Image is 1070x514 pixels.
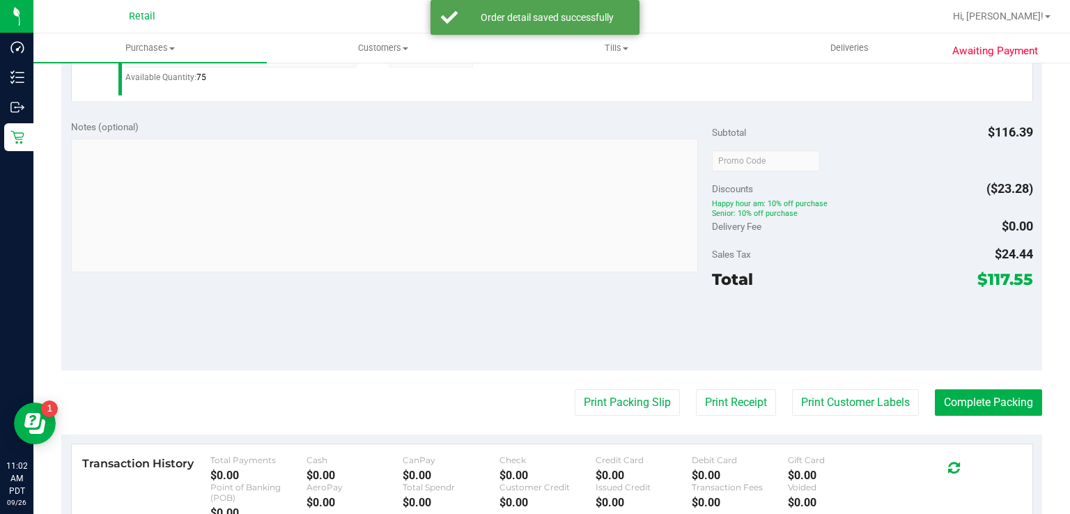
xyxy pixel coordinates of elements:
[403,496,499,509] div: $0.00
[500,33,734,63] a: Tills
[210,469,307,482] div: $0.00
[499,455,596,465] div: Check
[952,43,1038,59] span: Awaiting Payment
[10,100,24,114] inline-svg: Outbound
[33,33,267,63] a: Purchases
[712,270,753,289] span: Total
[499,482,596,492] div: Customer Credit
[575,389,680,416] button: Print Packing Slip
[812,42,887,54] span: Deliveries
[712,221,761,232] span: Delivery Fee
[33,42,267,54] span: Purchases
[692,496,788,509] div: $0.00
[692,469,788,482] div: $0.00
[935,389,1042,416] button: Complete Packing
[71,121,139,132] span: Notes (optional)
[403,455,499,465] div: CanPay
[596,469,692,482] div: $0.00
[403,482,499,492] div: Total Spendr
[995,247,1033,261] span: $24.44
[210,482,307,503] div: Point of Banking (POB)
[307,496,403,509] div: $0.00
[10,130,24,144] inline-svg: Retail
[596,496,692,509] div: $0.00
[986,181,1033,196] span: ($23.28)
[788,469,884,482] div: $0.00
[977,270,1033,289] span: $117.55
[596,482,692,492] div: Issued Credit
[792,389,919,416] button: Print Customer Labels
[10,70,24,84] inline-svg: Inventory
[307,469,403,482] div: $0.00
[14,403,56,444] iframe: Resource center
[129,10,155,22] span: Retail
[1002,219,1033,233] span: $0.00
[788,455,884,465] div: Gift Card
[692,455,788,465] div: Debit Card
[307,455,403,465] div: Cash
[10,40,24,54] inline-svg: Dashboard
[499,469,596,482] div: $0.00
[712,150,820,171] input: Promo Code
[125,68,369,95] div: Available Quantity:
[6,460,27,497] p: 11:02 AM PDT
[788,482,884,492] div: Voided
[696,389,776,416] button: Print Receipt
[403,469,499,482] div: $0.00
[499,496,596,509] div: $0.00
[733,33,966,63] a: Deliveries
[267,33,500,63] a: Customers
[196,72,206,82] span: 75
[307,482,403,492] div: AeroPay
[712,209,1032,219] span: Senior: 10% off purchase
[6,497,27,508] p: 09/26
[712,199,1032,209] span: Happy hour am: 10% off purchase
[465,10,629,24] div: Order detail saved successfully
[712,249,751,260] span: Sales Tax
[692,482,788,492] div: Transaction Fees
[988,125,1033,139] span: $116.39
[953,10,1044,22] span: Hi, [PERSON_NAME]!
[712,176,753,201] span: Discounts
[788,496,884,509] div: $0.00
[210,455,307,465] div: Total Payments
[501,42,733,54] span: Tills
[596,455,692,465] div: Credit Card
[267,42,499,54] span: Customers
[41,400,58,417] iframe: Resource center unread badge
[712,127,746,138] span: Subtotal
